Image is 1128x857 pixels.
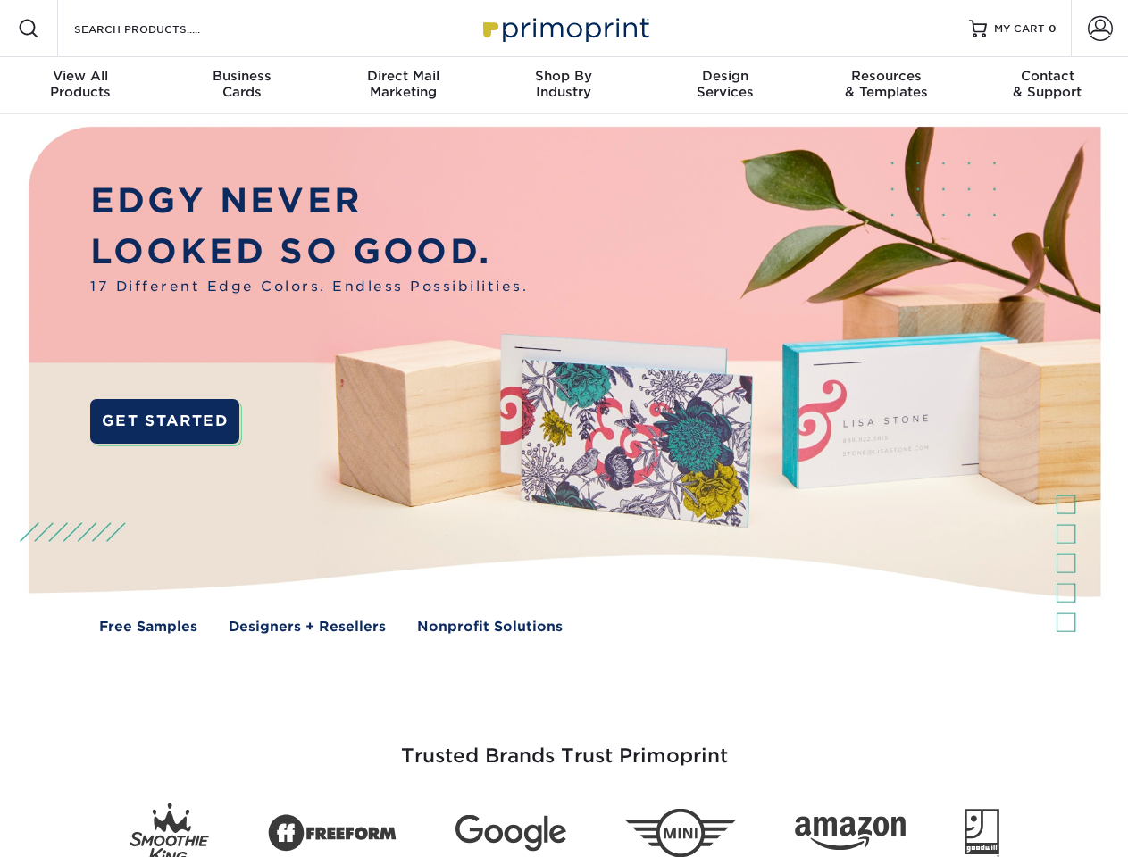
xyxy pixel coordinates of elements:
img: Google [455,815,566,852]
a: GET STARTED [90,399,239,444]
div: Cards [161,68,322,100]
span: 0 [1049,22,1057,35]
span: 17 Different Edge Colors. Endless Possibilities. [90,277,528,297]
a: Shop ByIndustry [483,57,644,114]
span: Design [645,68,806,84]
span: Resources [806,68,966,84]
a: Nonprofit Solutions [417,617,563,637]
span: Business [161,68,322,84]
img: Amazon [795,817,906,851]
span: Contact [967,68,1128,84]
span: Direct Mail [322,68,483,84]
a: Free Samples [99,617,197,637]
p: LOOKED SO GOOD. [90,227,528,278]
input: SEARCH PRODUCTS..... [72,18,246,39]
a: Resources& Templates [806,57,966,114]
img: Primoprint [475,9,654,47]
img: Goodwill [965,809,999,857]
a: Contact& Support [967,57,1128,114]
a: DesignServices [645,57,806,114]
div: & Support [967,68,1128,100]
a: Direct MailMarketing [322,57,483,114]
a: BusinessCards [161,57,322,114]
div: & Templates [806,68,966,100]
span: MY CART [994,21,1045,37]
span: Shop By [483,68,644,84]
h3: Trusted Brands Trust Primoprint [42,702,1087,789]
a: Designers + Resellers [229,617,386,637]
div: Marketing [322,68,483,100]
div: Industry [483,68,644,100]
div: Services [645,68,806,100]
p: EDGY NEVER [90,176,528,227]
